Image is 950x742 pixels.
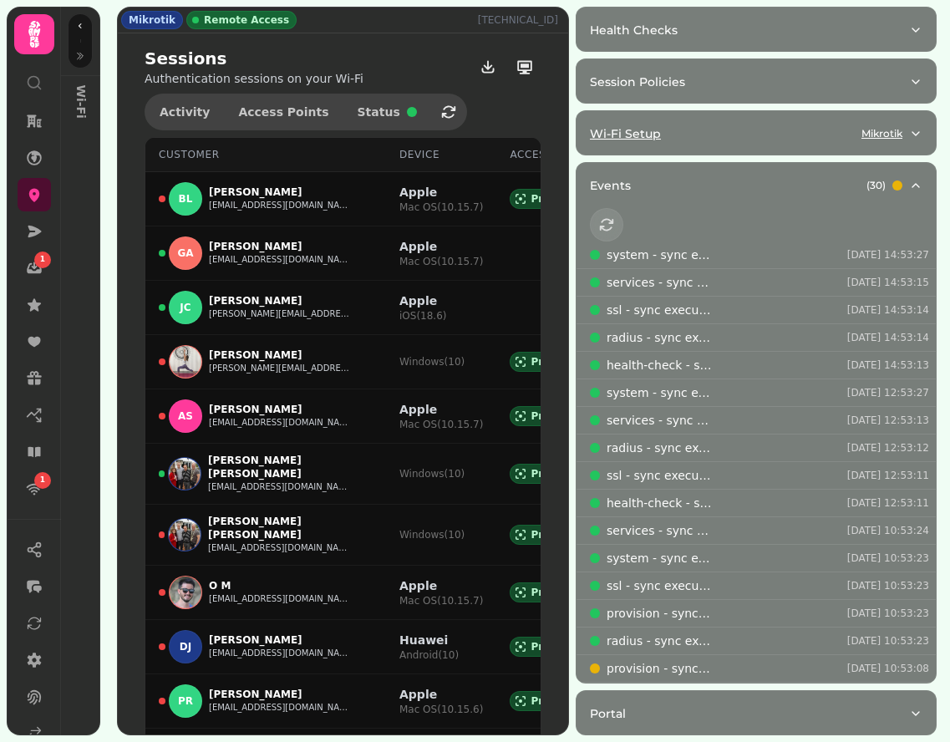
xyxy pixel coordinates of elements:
button: Wi-Fi SetupMikrotik [577,111,936,156]
p: Apple [399,577,483,594]
p: [PERSON_NAME] [209,633,351,647]
button: [PERSON_NAME][EMAIL_ADDRESS][PERSON_NAME][DOMAIN_NAME] [209,362,351,375]
p: ssl - sync executed successfully [607,302,714,318]
p: Mac OS ( 10.15.7 ) [399,255,483,268]
span: PR [178,695,193,707]
button: services - sync executed successfully[DATE] 14:53:15 [577,269,936,297]
span: [DATE] 12:53:27 [847,386,929,399]
p: Apple [399,238,483,255]
p: health-check - sync executed successfully [607,495,714,511]
span: Project House [531,355,609,368]
p: provision - sync failed to execute [607,660,714,677]
button: Portal [577,691,936,736]
p: Windows ( 10 ) [399,528,465,541]
span: [DATE] 14:53:13 [847,358,929,372]
p: Huawei [399,632,459,648]
button: provision - sync executed successfully[DATE] 10:53:23 [577,600,936,628]
p: services - sync executed successfully [607,522,714,539]
button: services - sync executed successfully[DATE] 10:53:24 [577,517,936,545]
div: Customer [159,148,373,161]
button: [EMAIL_ADDRESS][DOMAIN_NAME] [209,592,351,606]
span: Project House [531,192,609,206]
span: [DATE] 14:53:27 [847,248,929,262]
img: D P [169,458,201,490]
p: Apple [399,184,483,201]
p: [PERSON_NAME] [PERSON_NAME] [208,454,373,480]
p: health-check - sync executed successfully [607,357,714,374]
span: Project House [531,409,609,423]
span: [DATE] 10:53:23 [847,551,929,565]
span: Access Points [238,106,328,118]
button: [EMAIL_ADDRESS][DOMAIN_NAME] [209,416,351,429]
button: health-check - sync executed successfully[DATE] 12:53:11 [577,490,936,517]
div: Device [399,148,483,161]
span: Project House [531,586,609,599]
span: [DATE] 14:53:14 [847,331,929,344]
p: system - sync executed successfully [607,384,714,401]
button: system - sync executed successfully[DATE] 14:53:27 [577,241,936,269]
button: provision - sync failed to execute[DATE] 10:53:08 [577,655,936,683]
p: ( 30 ) [866,179,886,192]
span: Remote Access [204,13,289,27]
p: system - sync executed successfully [607,550,714,567]
span: [DATE] 14:53:14 [847,303,929,317]
p: Events [590,177,631,194]
button: Session Policies [577,59,936,104]
p: Mikrotik [861,127,902,140]
a: 1 [18,252,51,285]
button: [PERSON_NAME][EMAIL_ADDRESS][DOMAIN_NAME] [209,307,351,321]
span: BL [179,193,193,205]
p: Wi-Fi [66,72,96,111]
span: 1 [40,475,45,486]
span: [DATE] 10:53:23 [847,634,929,648]
span: [DATE] 10:53:24 [847,524,929,537]
p: Portal [590,705,626,722]
span: Activity [160,106,210,118]
button: [EMAIL_ADDRESS][DOMAIN_NAME] [209,701,351,714]
button: [EMAIL_ADDRESS][DOMAIN_NAME] [208,541,350,555]
span: [DATE] 12:53:12 [847,441,929,455]
button: Activity [146,95,223,129]
p: [PERSON_NAME] [209,403,351,416]
button: [EMAIL_ADDRESS][DOMAIN_NAME] [208,480,350,494]
p: [TECHNICAL_ID] [478,13,565,27]
p: radius - sync executed successfully [607,329,714,346]
span: [DATE] 12:53:13 [847,414,929,427]
button: ssl - sync executed successfully[DATE] 12:53:11 [577,462,936,490]
p: [PERSON_NAME] [209,294,351,307]
button: radius - sync executed successfully[DATE] 12:53:12 [577,435,936,462]
img: O M [170,577,201,608]
button: [EMAIL_ADDRESS][DOMAIN_NAME] [209,199,351,212]
p: [PERSON_NAME] [PERSON_NAME] [208,515,373,541]
p: ssl - sync executed successfully [607,467,714,484]
button: Events(30) [577,163,936,208]
p: Mac OS ( 10.15.7 ) [399,594,483,607]
p: [PERSON_NAME] [209,348,351,362]
p: Authentication sessions on your Wi-Fi [145,70,363,87]
button: Status [344,95,430,129]
div: Access Point [510,148,617,161]
span: JC [180,302,191,313]
p: services - sync executed successfully [607,274,714,291]
span: AS [178,410,193,422]
img: D P [169,519,201,551]
p: Apple [399,401,483,418]
span: Status [358,106,400,118]
span: [DATE] 10:53:23 [847,607,929,620]
button: radius - sync executed successfully[DATE] 14:53:14 [577,324,936,352]
span: 1 [40,254,45,266]
button: [EMAIL_ADDRESS][DOMAIN_NAME] [209,253,351,267]
p: Windows ( 10 ) [399,355,465,368]
button: services - sync executed successfully[DATE] 12:53:13 [577,407,936,435]
span: [DATE] 12:53:11 [847,496,929,510]
p: Health Checks [590,22,678,38]
p: services - sync executed successfully [607,412,714,429]
p: [PERSON_NAME] [209,240,351,253]
p: radius - sync executed successfully [607,633,714,649]
span: Project House [531,528,609,541]
button: health-check - sync executed successfully[DATE] 14:53:13 [577,352,936,379]
button: ssl - sync executed successfully[DATE] 14:53:14 [577,297,936,324]
span: GA [177,247,193,259]
p: Mac OS ( 10.15.6 ) [399,703,483,716]
span: Project House [531,640,609,653]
